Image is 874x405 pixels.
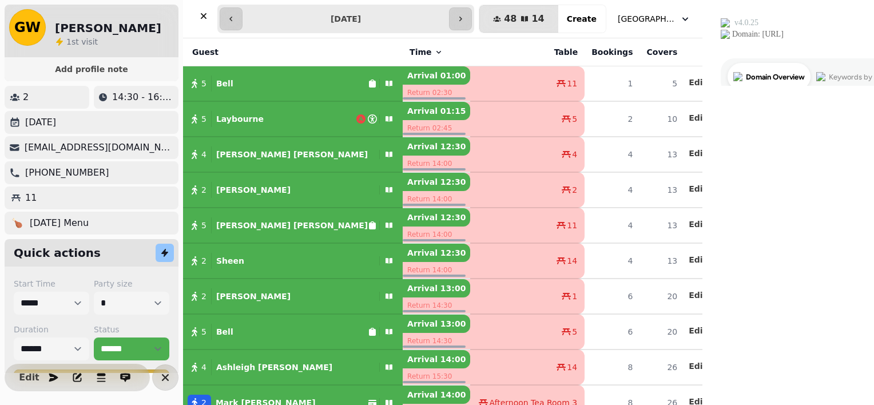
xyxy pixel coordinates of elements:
span: [GEOGRAPHIC_DATA], [GEOGRAPHIC_DATA] [618,13,675,25]
p: 🍗 [11,216,23,230]
p: Laybourne [216,113,264,125]
button: Edit [689,183,706,194]
p: Return 14:00 [403,227,470,243]
td: 10 [639,101,684,137]
p: Arrival 13:00 [403,315,470,333]
button: 4814 [479,5,558,33]
span: 4 [201,362,206,373]
button: 5[PERSON_NAME] [PERSON_NAME] [183,212,403,239]
button: Time [410,46,443,58]
td: 4 [585,243,639,279]
td: 20 [639,314,684,350]
span: Edit [689,185,706,193]
p: Arrival 12:30 [403,173,470,191]
span: Edit [689,291,706,299]
img: website_grey.svg [18,30,27,39]
p: Return 15:30 [403,368,470,384]
td: 1 [585,66,639,102]
span: 11 [567,78,577,89]
button: Edit [689,360,706,372]
span: 14 [531,14,544,23]
p: Arrival 14:00 [403,386,470,404]
button: 5 Laybourne [183,105,403,133]
td: 26 [639,350,684,385]
button: Edit [689,325,706,336]
button: Edit [689,289,706,301]
p: [DATE] Menu [30,216,89,230]
span: Edit [689,78,706,86]
span: Edit [689,362,706,370]
span: 5 [572,113,577,125]
button: 2 [PERSON_NAME] [183,283,403,310]
p: 14:30 - 16:00 [112,90,174,104]
button: 4[PERSON_NAME] [PERSON_NAME] [183,141,403,168]
span: 1 [66,37,71,46]
button: Edit [689,254,706,265]
span: 2 [201,184,206,196]
p: Return 14:00 [403,156,470,172]
td: 13 [639,172,684,208]
p: [PERSON_NAME] [PERSON_NAME] [216,220,368,231]
p: Arrival 01:00 [403,66,470,85]
span: 48 [504,14,517,23]
p: 2 [23,90,29,104]
span: Edit [689,256,706,264]
p: Return 14:30 [403,297,470,313]
th: Covers [639,38,684,66]
p: [PERSON_NAME] [216,184,291,196]
span: 14 [567,362,577,373]
td: 13 [639,208,684,243]
img: tab_keywords_by_traffic_grey.svg [114,72,123,81]
span: 2 [201,291,206,302]
p: Return 14:00 [403,191,470,207]
p: Ashleigh [PERSON_NAME] [216,362,332,373]
button: Add profile note [9,62,174,77]
td: 4 [585,137,639,172]
label: Party size [94,278,169,289]
td: 2 [585,101,639,137]
span: 5 [201,78,206,89]
p: Sheen [216,255,244,267]
span: 2 [201,255,206,267]
p: Bell [216,78,233,89]
button: Edit [689,112,706,124]
p: Return 02:45 [403,120,470,136]
button: 4Ashleigh [PERSON_NAME] [183,354,403,381]
span: Edit [689,327,706,335]
span: Time [410,46,431,58]
button: Edit [18,366,41,389]
p: Arrival 12:30 [403,244,470,262]
button: 5 Bell [183,70,403,97]
td: 4 [585,172,639,208]
h2: [PERSON_NAME] [55,20,161,36]
td: 6 [585,279,639,314]
div: Keywords by Traffic [126,73,193,81]
span: GW [14,21,41,34]
p: Arrival 12:30 [403,137,470,156]
button: Edit [689,77,706,88]
label: Status [94,324,169,335]
button: 2 Sheen [183,247,403,275]
span: 2 [572,184,577,196]
span: Create [567,15,597,23]
span: Edit [689,220,706,228]
label: Duration [14,324,89,335]
button: Edit [689,148,706,159]
label: Start Time [14,278,89,289]
td: 13 [639,243,684,279]
p: [PERSON_NAME] [PERSON_NAME] [216,149,368,160]
span: Edit [22,373,36,382]
span: st [71,37,81,46]
span: 4 [201,149,206,160]
p: Arrival 13:00 [403,279,470,297]
button: 2 [PERSON_NAME] [183,176,403,204]
p: [PHONE_NUMBER] [25,166,109,180]
td: 4 [585,208,639,243]
div: Domain Overview [43,73,102,81]
p: Arrival 01:15 [403,102,470,120]
p: visit [66,36,98,47]
p: Arrival 12:30 [403,208,470,227]
p: Arrival 14:00 [403,350,470,368]
button: Create [558,5,606,33]
button: 5 Bell [183,318,403,346]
